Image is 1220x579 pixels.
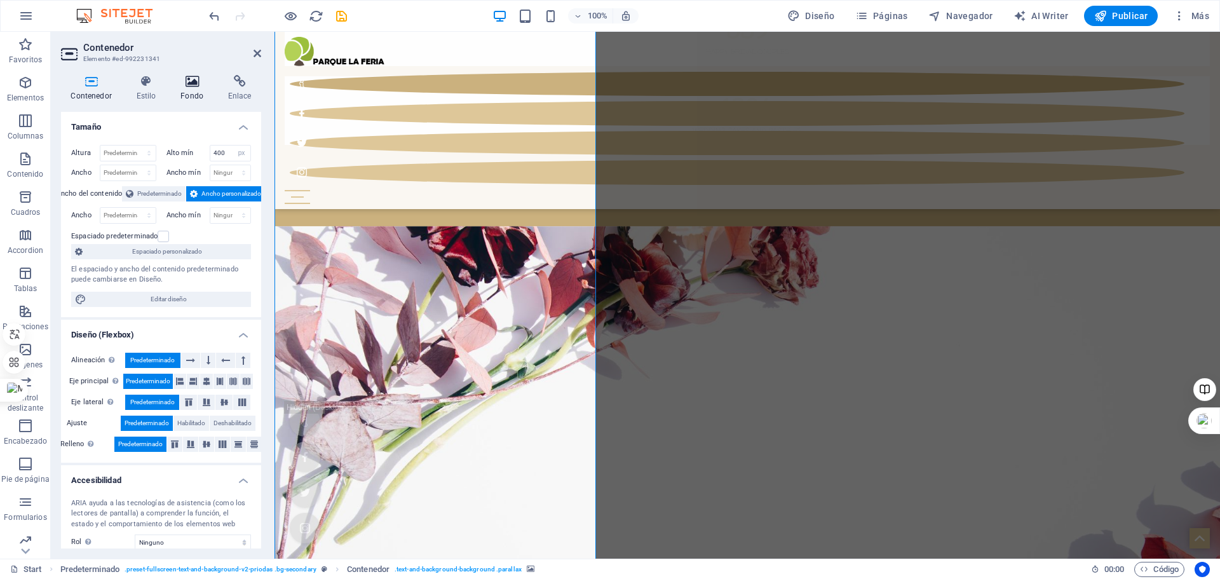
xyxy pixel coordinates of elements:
[73,8,168,24] img: Editor Logo
[308,8,323,24] button: reload
[69,374,123,389] label: Eje principal
[71,353,125,368] label: Alineación
[61,320,261,343] h4: Diseño (Flexbox)
[3,322,48,332] p: Prestaciones
[71,149,100,156] label: Altura
[787,10,835,22] span: Diseño
[61,75,126,102] h4: Contenedor
[90,292,247,307] span: Editar diseño
[71,264,251,285] div: El espaciado y ancho del contenido predeterminado puede cambiarse en Diseño.
[322,566,327,573] i: Este elemento es un preajuste personalizable
[587,8,607,24] h6: 100%
[850,6,913,26] button: Páginas
[1113,564,1115,574] span: :
[620,10,632,22] i: Al redimensionar, ajustar el nivel de zoom automáticamente para ajustarse al dispositivo elegido.
[137,186,182,201] span: Predeterminado
[10,562,42,577] a: Haz clic para cancelar la selección y doble clic para abrir páginas
[8,245,43,255] p: Accordion
[177,416,205,431] span: Habilitado
[126,75,171,102] h4: Estilo
[283,8,298,24] button: Haz clic para salir del modo de previsualización y seguir editando
[8,360,43,370] p: Imágenes
[83,53,236,65] h3: Elemento #ed-992231341
[7,93,44,103] p: Elementos
[923,6,998,26] button: Navegador
[71,292,251,307] button: Editar diseño
[1104,562,1124,577] span: 00 00
[782,6,840,26] button: Diseño
[130,353,175,368] span: Predeterminado
[125,416,169,431] span: Predeterminado
[71,498,251,530] div: ARIA ayuda a las tecnologías de asistencia (como los lectores de pantalla) a comprender la funció...
[114,437,166,452] button: Predeterminado
[71,229,158,244] label: Espaciado predeterminado
[71,244,251,259] button: Espaciado personalizado
[1013,10,1069,22] span: AI Writer
[126,374,170,389] span: Predeterminado
[213,416,252,431] span: Deshabilitado
[125,353,180,368] button: Predeterminado
[166,212,210,219] label: Ancho mín
[125,562,316,577] span: . preset-fullscreen-text-and-background-v2-priodas .bg-secondary
[334,8,349,24] button: save
[1084,6,1158,26] button: Publicar
[201,186,261,201] span: Ancho personalizado
[86,244,247,259] span: Espaciado personalizado
[928,10,993,22] span: Navegador
[9,55,42,65] p: Favoritos
[171,75,219,102] h4: Fondo
[207,8,222,24] button: undo
[8,131,44,141] p: Columnas
[1134,562,1184,577] button: Código
[855,10,908,22] span: Páginas
[207,9,222,24] i: Deshacer: Cambiar texto (Ctrl+Z)
[61,465,261,488] h4: Accesibilidad
[60,562,119,577] span: Haz clic para seleccionar y doble clic para editar
[1168,6,1214,26] button: Más
[218,75,261,102] h4: Enlace
[122,186,186,201] button: Predeterminado
[11,207,41,217] p: Cuadros
[118,437,163,452] span: Predeterminado
[166,169,210,176] label: Ancho mín
[395,562,522,577] span: . text-and-background-background .parallax
[1173,10,1209,22] span: Más
[1091,562,1125,577] h6: Tiempo de la sesión
[71,169,100,176] label: Ancho
[568,8,613,24] button: 100%
[4,436,47,446] p: Encabezado
[173,416,209,431] button: Habilitado
[334,9,349,24] i: Guardar (Ctrl+S)
[130,395,175,410] span: Predeterminado
[60,562,534,577] nav: breadcrumb
[527,566,534,573] i: Este elemento contiene un fondo
[83,42,261,53] h2: Contenedor
[67,416,121,431] label: Ajuste
[14,283,37,294] p: Tablas
[1195,562,1210,577] button: Usercentrics
[347,562,390,577] span: Haz clic para seleccionar y doble clic para editar
[123,374,173,389] button: Predeterminado
[71,395,125,410] label: Eje lateral
[309,9,323,24] i: Volver a cargar página
[1,474,49,484] p: Pie de página
[210,416,255,431] button: Deshabilitado
[7,169,43,179] p: Contenido
[57,186,123,201] label: Ancho del contenido
[121,416,173,431] button: Predeterminado
[71,212,100,219] label: Ancho
[60,437,114,452] label: Relleno
[1008,6,1074,26] button: AI Writer
[186,186,265,201] button: Ancho personalizado
[782,6,840,26] div: Diseño (Ctrl+Alt+Y)
[61,112,261,135] h4: Tamaño
[166,149,210,156] label: Alto mín
[1094,10,1148,22] span: Publicar
[125,395,179,410] button: Predeterminado
[71,535,95,550] span: Rol
[1140,562,1179,577] span: Código
[4,512,46,522] p: Formularios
